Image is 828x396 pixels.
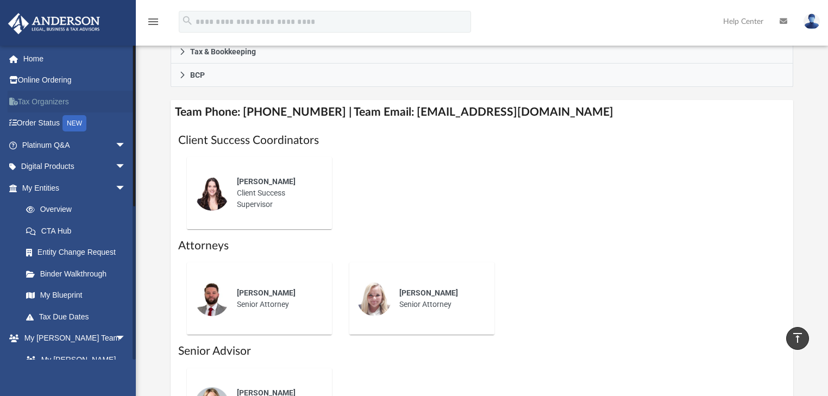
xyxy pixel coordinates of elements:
h4: Team Phone: [PHONE_NUMBER] | Team Email: [EMAIL_ADDRESS][DOMAIN_NAME] [171,100,794,124]
h1: Attorneys [178,238,786,254]
span: arrow_drop_down [115,328,137,350]
a: Entity Change Request [15,242,142,263]
div: Senior Attorney [229,280,324,318]
a: My [PERSON_NAME] Teamarrow_drop_down [8,328,137,349]
div: NEW [62,115,86,131]
span: [PERSON_NAME] [237,288,296,297]
a: Platinum Q&Aarrow_drop_down [8,134,142,156]
a: Home [8,48,142,70]
img: thumbnail [195,176,229,211]
span: [PERSON_NAME] [399,288,458,297]
span: Tax & Bookkeeping [190,48,256,55]
div: Senior Attorney [392,280,487,318]
a: Order StatusNEW [8,112,142,135]
a: Binder Walkthrough [15,263,142,285]
span: arrow_drop_down [115,156,137,178]
a: Digital Productsarrow_drop_down [8,156,142,178]
i: menu [147,15,160,28]
h1: Senior Advisor [178,343,786,359]
i: vertical_align_top [791,331,804,344]
a: My [PERSON_NAME] Team [15,349,131,384]
a: My Blueprint [15,285,137,306]
img: thumbnail [195,281,229,316]
a: vertical_align_top [786,327,809,350]
span: arrow_drop_down [115,134,137,156]
span: arrow_drop_down [115,177,137,199]
a: CTA Hub [15,220,142,242]
span: BCP [190,71,205,79]
img: thumbnail [357,281,392,316]
img: Anderson Advisors Platinum Portal [5,13,103,34]
a: Tax & Bookkeeping [171,40,794,64]
div: Client Success Supervisor [229,168,324,218]
span: [PERSON_NAME] [237,177,296,186]
a: Overview [15,199,142,221]
a: Online Ordering [8,70,142,91]
a: Tax Due Dates [15,306,142,328]
img: User Pic [804,14,820,29]
a: BCP [171,64,794,87]
a: Tax Organizers [8,91,142,112]
a: menu [147,21,160,28]
h1: Client Success Coordinators [178,133,786,148]
i: search [181,15,193,27]
a: My Entitiesarrow_drop_down [8,177,142,199]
